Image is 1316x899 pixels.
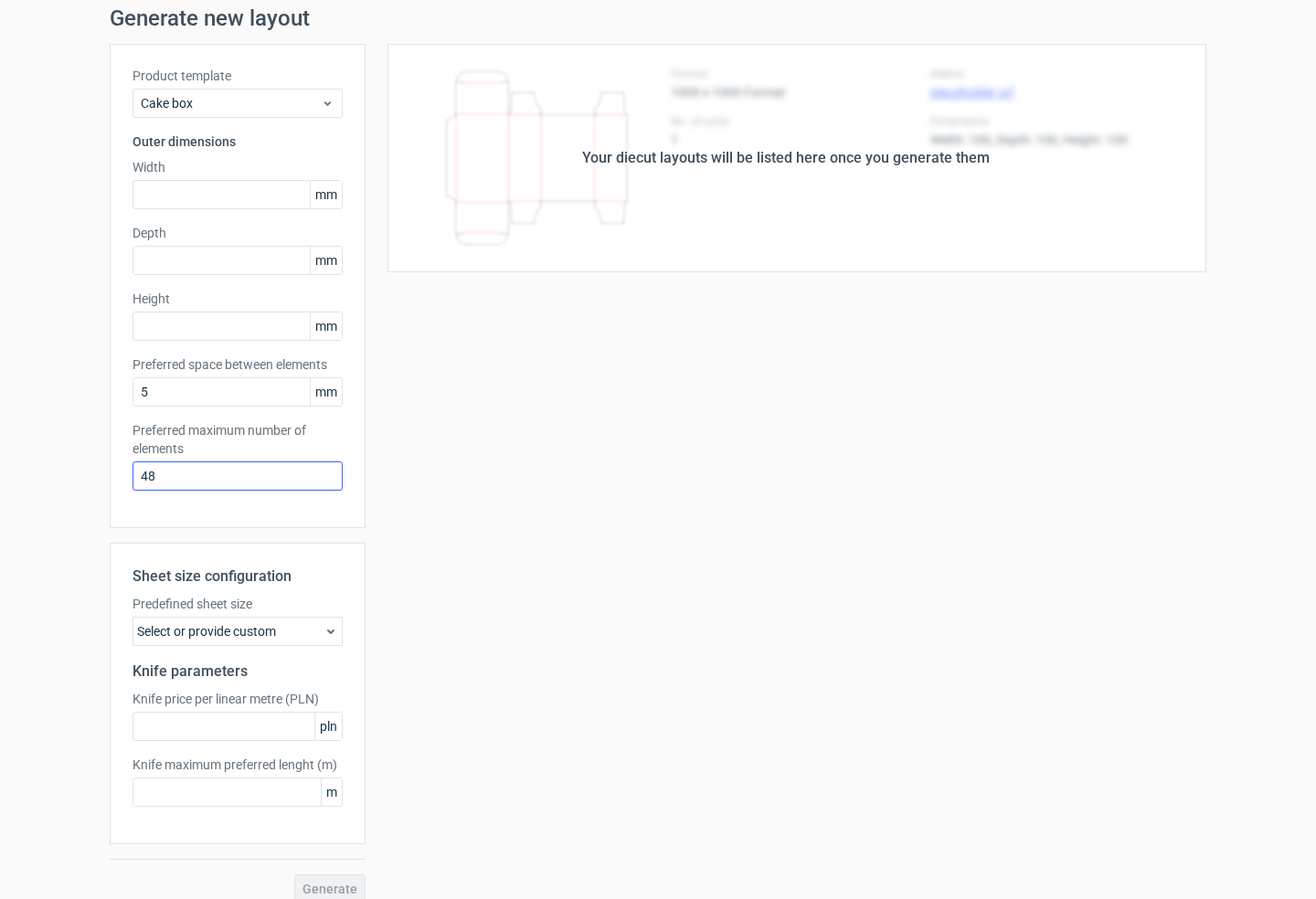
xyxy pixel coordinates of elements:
div: Your diecut layouts will be listed here once you generate them [582,147,990,169]
span: mm [310,181,342,208]
span: m [321,778,342,806]
h3: Outer dimensions [133,132,343,151]
label: Predefined sheet size [133,595,343,613]
label: Knife price per linear metre (PLN) [133,690,343,708]
span: mm [310,247,342,274]
label: Product template [133,67,343,85]
span: Cake box [141,94,321,112]
label: Height [133,290,343,308]
span: pln [314,713,342,740]
label: Width [133,158,343,176]
div: Select or provide custom [133,617,343,646]
label: Preferred maximum number of elements [133,421,343,458]
label: Depth [133,224,343,242]
label: Knife maximum preferred lenght (m) [133,756,343,774]
label: Preferred space between elements [133,355,343,374]
h1: Generate new layout [110,7,1206,29]
span: mm [310,312,342,340]
h2: Sheet size configuration [133,566,343,587]
h2: Knife parameters [133,661,343,682]
span: mm [310,378,342,406]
